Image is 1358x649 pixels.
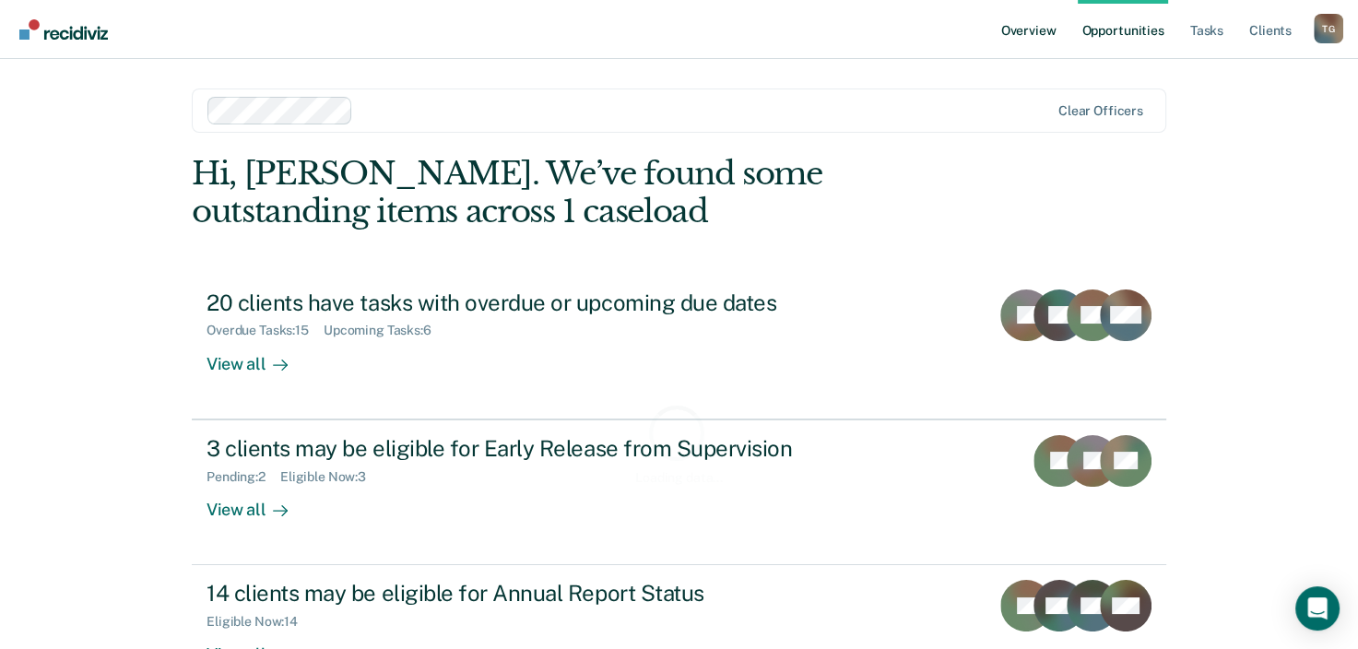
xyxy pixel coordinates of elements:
button: Profile dropdown button [1314,14,1343,43]
div: Hi, [PERSON_NAME]. We’ve found some outstanding items across 1 caseload [192,155,971,230]
div: View all [207,338,310,374]
div: T G [1314,14,1343,43]
a: 3 clients may be eligible for Early Release from SupervisionPending:2Eligible Now:3View all [192,419,1166,565]
div: View all [207,484,310,520]
div: Open Intercom Messenger [1295,586,1340,631]
img: Recidiviz [19,19,108,40]
div: 20 clients have tasks with overdue or upcoming due dates [207,289,854,316]
div: Upcoming Tasks : 6 [324,323,446,338]
div: Pending : 2 [207,469,280,485]
div: 3 clients may be eligible for Early Release from Supervision [207,435,854,462]
a: 20 clients have tasks with overdue or upcoming due datesOverdue Tasks:15Upcoming Tasks:6View all [192,275,1166,419]
div: Eligible Now : 14 [207,614,313,630]
div: 14 clients may be eligible for Annual Report Status [207,580,854,607]
div: Clear officers [1058,103,1143,119]
div: Overdue Tasks : 15 [207,323,324,338]
div: Eligible Now : 3 [280,469,381,485]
